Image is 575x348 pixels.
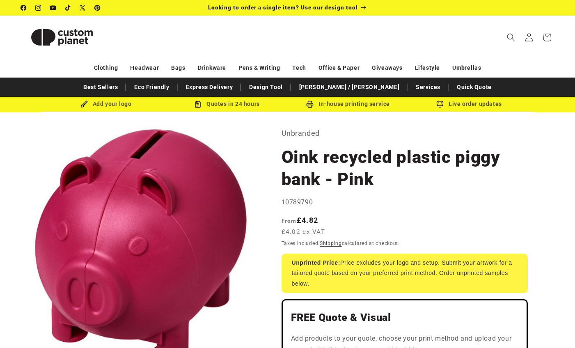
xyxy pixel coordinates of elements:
span: £4.02 ex VAT [282,227,325,237]
a: Headwear [130,61,159,75]
a: Office & Paper [318,61,360,75]
img: Brush Icon [80,101,88,108]
span: From [282,217,297,224]
h2: FREE Quote & Visual [291,311,518,324]
a: Bags [171,61,185,75]
img: Order updates [436,101,444,108]
a: Eco Friendly [130,80,173,94]
a: Clothing [94,61,118,75]
a: Design Tool [245,80,287,94]
summary: Search [502,28,520,46]
a: Services [412,80,444,94]
p: Unbranded [282,127,528,140]
strong: Unprinted Price: [292,259,341,266]
div: Add your logo [46,99,167,109]
a: Quick Quote [453,80,496,94]
div: Price excludes your logo and setup. Submit your artwork for a tailored quote based on your prefer... [282,254,528,293]
img: Order Updates Icon [194,101,202,108]
a: Giveaways [372,61,402,75]
div: Taxes included. calculated at checkout. [282,239,528,247]
strong: £4.82 [282,216,318,224]
a: Express Delivery [182,80,237,94]
iframe: Chat Widget [534,309,575,348]
img: Custom Planet [21,19,103,56]
span: 10789790 [282,198,313,206]
a: [PERSON_NAME] / [PERSON_NAME] [295,80,403,94]
a: Pens & Writing [238,61,280,75]
div: Live order updates [409,99,530,109]
a: Best Sellers [79,80,122,94]
img: In-house printing [306,101,314,108]
h1: Oink recycled plastic piggy bank - Pink [282,146,528,190]
a: Shipping [320,240,342,246]
a: Custom Planet [18,16,106,59]
span: Looking to order a single item? Use our design tool [208,4,358,11]
a: Lifestyle [415,61,440,75]
a: Umbrellas [452,61,481,75]
a: Drinkware [198,61,226,75]
a: Tech [292,61,306,75]
div: In-house printing service [288,99,409,109]
div: Quotes in 24 hours [167,99,288,109]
